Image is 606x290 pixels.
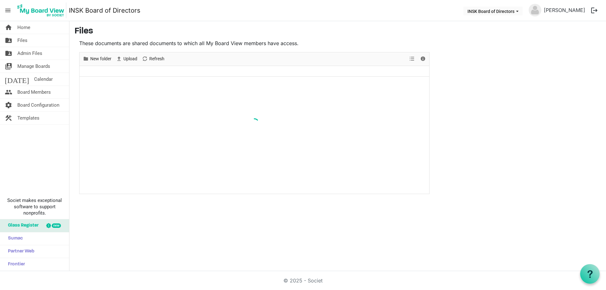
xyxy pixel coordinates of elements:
[3,197,66,216] span: Societ makes exceptional software to support nonprofits.
[588,4,601,17] button: logout
[463,7,523,15] button: INSK Board of Directors dropdownbutton
[541,4,588,16] a: [PERSON_NAME]
[5,245,34,258] span: Partner Web
[5,60,12,73] span: switch_account
[5,112,12,124] span: construction
[5,47,12,60] span: folder_shared
[283,277,323,284] a: © 2025 - Societ
[5,86,12,98] span: people
[2,4,14,16] span: menu
[15,3,66,18] img: My Board View Logo
[5,219,39,232] span: Glass Register
[15,3,69,18] a: My Board View Logo
[5,99,12,111] span: settings
[5,34,12,47] span: folder_shared
[17,112,39,124] span: Templates
[5,73,29,86] span: [DATE]
[69,4,140,17] a: INSK Board of Directors
[17,47,42,60] span: Admin Files
[17,60,50,73] span: Manage Boards
[529,4,541,16] img: no-profile-picture.svg
[74,26,601,37] h3: Files
[5,232,23,245] span: Sumac
[17,34,27,47] span: Files
[17,86,51,98] span: Board Members
[79,39,430,47] p: These documents are shared documents to which all My Board View members have access.
[17,99,59,111] span: Board Configuration
[5,21,12,34] span: home
[34,73,53,86] span: Calendar
[52,223,61,228] div: new
[17,21,30,34] span: Home
[5,258,25,271] span: Frontier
